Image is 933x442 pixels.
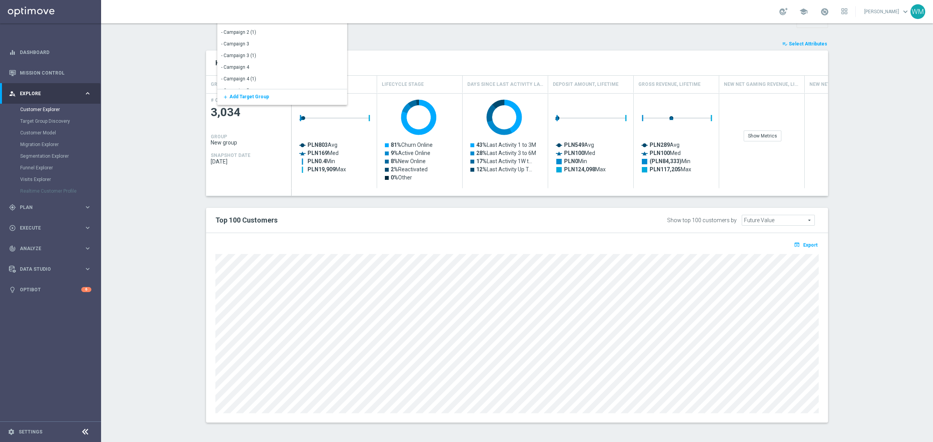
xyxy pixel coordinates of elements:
[215,58,819,68] h2: Key Group Characteristics
[476,142,536,148] text: Last Activity 1 to 3M
[20,127,100,139] div: Customer Model
[789,41,827,47] span: Select Attributes
[217,89,229,105] button: add Add Target Group
[9,224,16,231] i: play_circle_outline
[20,153,81,159] a: Segmentation Explorer
[20,185,100,197] div: Realtime Customer Profile
[9,90,84,97] div: Explore
[20,42,91,63] a: Dashboard
[9,49,92,56] div: equalizer Dashboard
[217,50,341,62] div: Press SPACE to select this row.
[638,78,701,91] h4: Gross Revenue, Lifetime
[391,158,398,164] tspan: 8%
[9,287,92,293] button: lightbulb Optibot 6
[84,265,91,273] i: keyboard_arrow_right
[794,242,802,248] i: open_in_browser
[20,115,100,127] div: Target Group Discovery
[9,279,91,300] div: Optibot
[308,150,328,156] tspan: PLN169
[650,142,680,148] text: Avg
[650,150,681,156] text: Med
[910,4,925,19] div: WM
[553,78,619,91] h4: Deposit Amount, Lifetime
[9,204,16,211] i: gps_fixed
[564,166,595,172] tspan: PLN124,098
[391,150,398,156] tspan: 9%
[217,85,341,97] div: Press SPACE to select this row.
[215,216,563,225] h2: Top 100 Customers
[9,266,84,273] div: Data Studio
[9,49,16,56] i: equalizer
[9,42,91,63] div: Dashboard
[308,158,327,164] tspan: PLN0.4
[9,245,92,252] button: track_changes Analyze keyboard_arrow_right
[8,428,15,435] i: settings
[20,165,81,171] a: Funnel Explorer
[217,73,341,85] div: Press SPACE to select this row.
[564,158,587,164] text: Min
[391,174,398,181] tspan: 0%
[9,204,84,211] div: Plan
[9,225,92,231] div: play_circle_outline Execute keyboard_arrow_right
[781,40,828,48] button: playlist_add_check Select Attributes
[391,142,401,148] tspan: 81%
[476,158,487,164] tspan: 17%
[564,150,584,156] tspan: PLN100
[211,139,287,146] span: New group
[382,78,424,91] h4: Lifecycle Stage
[308,142,337,148] text: Avg
[20,118,81,124] a: Target Group Discovery
[20,174,100,185] div: Visits Explorer
[221,94,228,100] i: add
[20,279,81,300] a: Optibot
[9,266,92,272] button: Data Studio keyboard_arrow_right
[391,166,428,172] text: Reactivated
[391,158,426,164] text: New Online
[20,139,100,150] div: Migration Explorer
[564,166,606,172] text: Max
[564,142,584,148] tspan: PLN549
[19,430,42,434] a: Settings
[476,142,487,148] tspan: 43%
[20,63,91,83] a: Mission Control
[20,91,84,96] span: Explore
[308,150,339,156] text: Med
[9,204,92,211] div: gps_fixed Plan keyboard_arrow_right
[476,150,536,156] text: Last Activity 3 to 6M
[564,158,578,164] tspan: PLN0
[20,246,84,251] span: Analyze
[217,62,341,73] div: Press SPACE to select this row.
[20,176,81,183] a: Visits Explorer
[81,287,91,292] div: 6
[650,166,681,172] tspan: PLN117,205
[20,130,81,136] a: Customer Model
[650,142,670,148] tspan: PLN289
[564,142,594,148] text: Avg
[9,90,92,97] button: person_search Explore keyboard_arrow_right
[467,78,543,91] h4: Days Since Last Activity Layer, Non Depositor
[793,240,819,250] button: open_in_browser Export
[744,131,781,141] div: Show Metrics
[221,87,249,94] div: - Campaign 5
[211,105,287,120] span: 3,034
[84,204,91,211] i: keyboard_arrow_right
[9,63,91,83] div: Mission Control
[9,70,92,76] div: Mission Control
[221,75,256,82] div: - Campaign 4 (1)
[901,7,910,16] span: keyboard_arrow_down
[211,78,227,91] h4: GROUP
[84,245,91,252] i: keyboard_arrow_right
[217,27,341,38] div: Press SPACE to select this row.
[217,89,347,105] div: Press SPACE to select this row.
[221,64,249,71] div: - Campaign 4
[20,106,81,113] a: Customer Explorer
[20,150,100,162] div: Segmentation Explorer
[724,78,800,91] h4: New Net Gaming Revenue, Lifetime
[221,29,256,36] div: - Campaign 2 (1)
[9,286,16,293] i: lightbulb
[20,205,84,210] span: Plan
